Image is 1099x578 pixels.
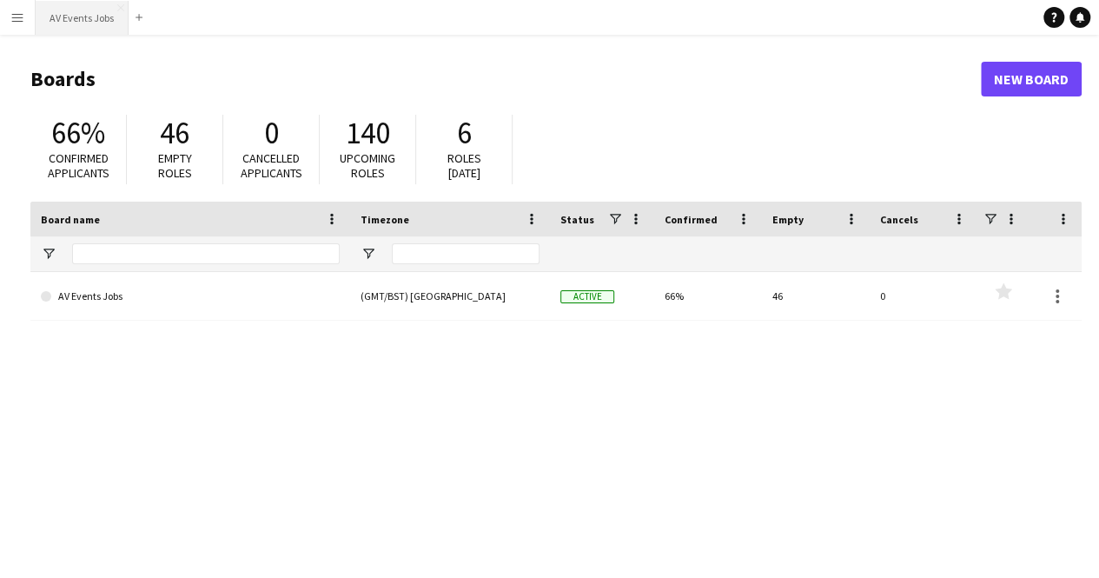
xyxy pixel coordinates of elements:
[457,114,472,152] span: 6
[880,213,918,226] span: Cancels
[350,272,550,320] div: (GMT/BST) [GEOGRAPHIC_DATA]
[158,150,192,181] span: Empty roles
[48,150,109,181] span: Confirmed applicants
[72,243,340,264] input: Board name Filter Input
[361,213,409,226] span: Timezone
[762,272,870,320] div: 46
[560,213,594,226] span: Status
[665,213,718,226] span: Confirmed
[340,150,395,181] span: Upcoming roles
[654,272,762,320] div: 66%
[30,66,981,92] h1: Boards
[772,213,804,226] span: Empty
[41,272,340,321] a: AV Events Jobs
[51,114,105,152] span: 66%
[447,150,481,181] span: Roles [DATE]
[264,114,279,152] span: 0
[36,1,129,35] button: AV Events Jobs
[41,213,100,226] span: Board name
[241,150,302,181] span: Cancelled applicants
[981,62,1082,96] a: New Board
[870,272,977,320] div: 0
[361,246,376,262] button: Open Filter Menu
[392,243,540,264] input: Timezone Filter Input
[160,114,189,152] span: 46
[346,114,390,152] span: 140
[560,290,614,303] span: Active
[41,246,56,262] button: Open Filter Menu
